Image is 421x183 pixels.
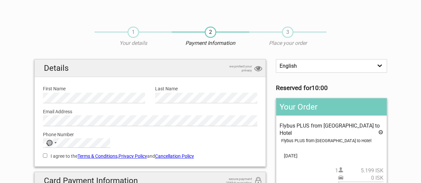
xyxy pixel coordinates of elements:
[249,40,326,47] p: Place your order
[254,64,262,73] i: privacy protection
[95,40,172,47] p: Your details
[43,152,258,160] label: I agree to the , and
[335,167,383,174] span: 1 person(s)
[35,59,266,77] h2: Details
[276,84,387,92] h3: Reserved for
[43,131,258,138] label: Phone Number
[219,64,252,72] span: we protect your privacy
[276,98,386,116] h2: Your Order
[127,27,139,38] span: 1
[78,153,117,159] a: Terms & Conditions
[312,84,328,92] strong: 10:00
[343,174,383,182] span: 0 ISK
[172,40,249,47] p: Payment Information
[343,167,383,174] span: 5.199 ISK
[280,152,383,159] span: [DATE]
[338,174,383,182] span: Pickup price
[280,123,380,136] span: Flybus PLUS from [GEOGRAPHIC_DATA] to Hotel
[118,153,147,159] a: Privacy Policy
[205,27,216,38] span: 2
[43,108,258,115] label: Email Address
[155,85,257,92] label: Last Name
[43,85,145,92] label: First Name
[282,27,294,38] span: 3
[155,153,194,159] a: Cancellation Policy
[281,137,383,144] div: Flybus PLUS from [GEOGRAPHIC_DATA] to Hotel
[43,138,60,147] button: Selected country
